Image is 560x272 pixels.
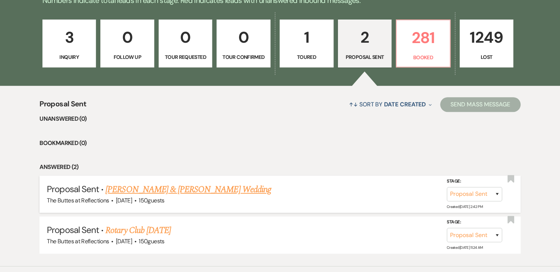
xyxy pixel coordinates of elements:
span: Created: [DATE] 2:42 PM [447,204,483,209]
p: Toured [284,53,329,61]
a: 1249Lost [460,20,514,67]
p: 0 [163,25,208,50]
p: Tour Requested [163,53,208,61]
span: [DATE] [116,237,132,245]
a: 2Proposal Sent [338,20,392,67]
a: 3Inquiry [42,20,96,67]
p: Inquiry [47,53,91,61]
p: 3 [47,25,91,50]
button: Send Mass Message [440,97,521,112]
span: 150 guests [139,197,164,204]
p: Lost [464,53,509,61]
a: 281Booked [396,20,450,67]
a: Rotary Club [DATE] [106,224,171,237]
span: Date Created [384,100,426,108]
label: Stage: [447,218,502,226]
a: [PERSON_NAME] & [PERSON_NAME] Wedding [106,183,271,196]
span: Proposal Sent [47,224,99,236]
p: Proposal Sent [343,53,387,61]
li: Bookmarked (0) [39,138,520,148]
span: ↑↓ [349,100,358,108]
a: 0Tour Confirmed [217,20,270,67]
li: Answered (2) [39,162,520,172]
span: The Buttes at Reflections [47,197,109,204]
a: 1Toured [280,20,333,67]
button: Sort By Date Created [346,95,435,114]
p: 2 [343,25,387,50]
span: Proposal Sent [39,98,86,114]
p: 0 [105,25,149,50]
p: 1249 [464,25,509,50]
span: 150 guests [139,237,164,245]
p: Follow Up [105,53,149,61]
span: Proposal Sent [47,183,99,195]
p: Tour Confirmed [221,53,266,61]
a: 0Follow Up [100,20,154,67]
p: 281 [401,25,445,50]
p: Booked [401,53,445,61]
label: Stage: [447,177,502,186]
span: [DATE] [116,197,132,204]
a: 0Tour Requested [159,20,212,67]
li: Unanswered (0) [39,114,520,124]
span: The Buttes at Reflections [47,237,109,245]
span: Created: [DATE] 11:24 AM [447,245,483,250]
p: 0 [221,25,266,50]
p: 1 [284,25,329,50]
